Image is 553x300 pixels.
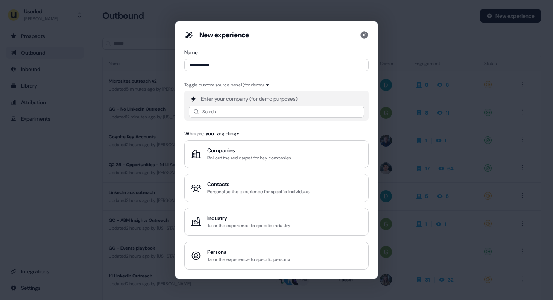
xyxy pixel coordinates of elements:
div: Name [184,48,369,56]
button: ContactsPersonalise the experience for specific individuals [184,174,369,202]
button: CompaniesRoll out the red carpet for key companies [184,140,369,168]
div: Who are you targeting? [184,130,369,137]
div: New experience [199,30,249,39]
div: Companies [207,147,291,154]
div: Contacts [207,180,310,188]
div: Roll out the red carpet for key companies [207,154,291,162]
button: Toggle custom source panel (for demo) [184,81,270,89]
div: Tailor the experience to specific persona [207,256,290,263]
button: IndustryTailor the experience to specific industry [184,208,369,236]
div: Persona [207,248,290,256]
div: Industry [207,214,290,222]
div: Toggle custom source panel (for demo) [184,81,264,89]
div: Enter your company (for demo purposes) [201,95,298,103]
div: Personalise the experience for specific individuals [207,188,310,195]
button: PersonaTailor the experience to specific persona [184,242,369,270]
div: Tailor the experience to specific industry [207,222,290,229]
